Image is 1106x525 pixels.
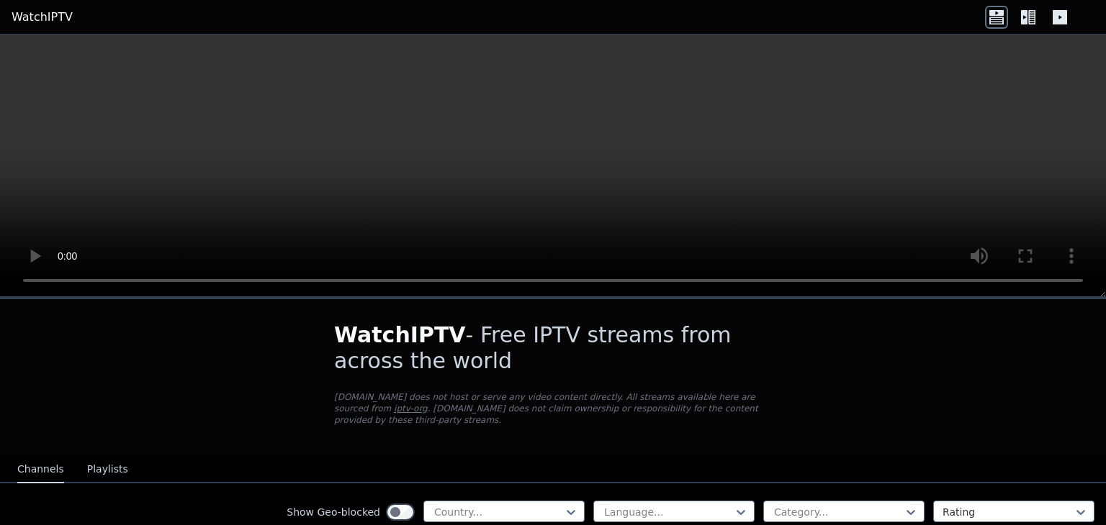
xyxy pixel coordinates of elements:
[334,322,466,347] span: WatchIPTV
[12,9,73,26] a: WatchIPTV
[334,322,772,374] h1: - Free IPTV streams from across the world
[394,403,428,414] a: iptv-org
[87,456,128,483] button: Playlists
[334,391,772,426] p: [DOMAIN_NAME] does not host or serve any video content directly. All streams available here are s...
[287,505,380,519] label: Show Geo-blocked
[17,456,64,483] button: Channels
